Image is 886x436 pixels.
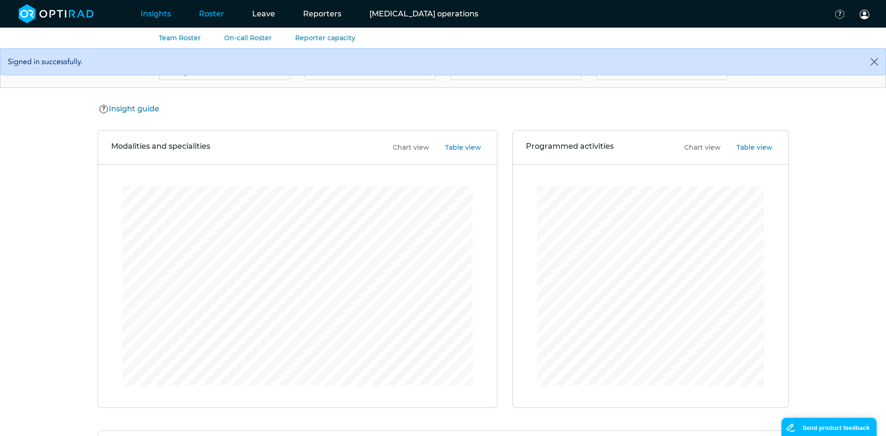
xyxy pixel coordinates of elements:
button: Chart view [673,142,723,153]
img: brand-opti-rad-logos-blue-and-white-d2f68631ba2948856bd03f2d395fb146ddc8fb01b4b6e9315ea85fa773367... [19,4,94,23]
button: Table view [434,142,484,153]
button: Close [863,49,886,75]
a: Reporter capacity [295,34,355,42]
h3: Modalities and specialities [111,142,210,153]
a: Team Roster [159,34,201,42]
a: On-call Roster [224,34,272,42]
h3: Programmed activities [526,142,614,153]
button: Insight guide [98,103,162,115]
button: Chart view [382,142,432,153]
button: Table view [725,142,775,153]
img: Help Icon [99,104,109,115]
